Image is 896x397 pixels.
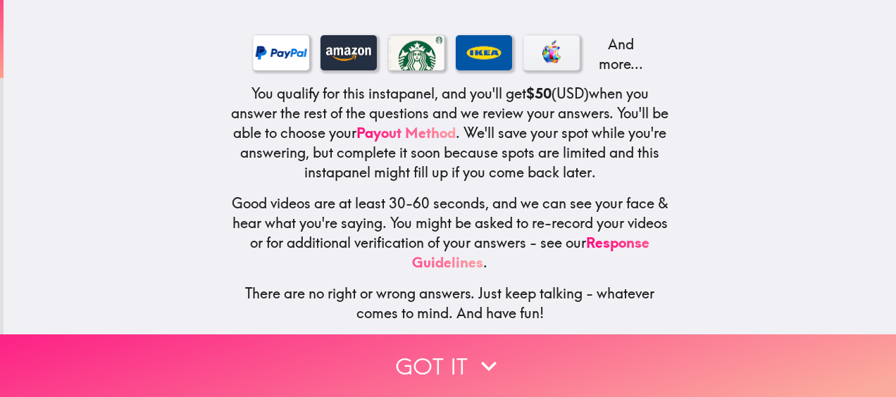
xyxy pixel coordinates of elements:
h5: Good videos are at least 30-60 seconds, and we can see your face & hear what you're saying. You m... [230,194,670,272]
a: Payout Method [356,124,456,141]
h5: There are no right or wrong answers. Just keep talking - whatever comes to mind. And have fun! [230,284,670,323]
a: Response Guidelines [412,234,649,271]
p: And more... [591,34,647,74]
h5: You qualify for this instapanel, and you'll get (USD) when you answer the rest of the questions a... [230,84,670,182]
b: $50 [526,84,552,102]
